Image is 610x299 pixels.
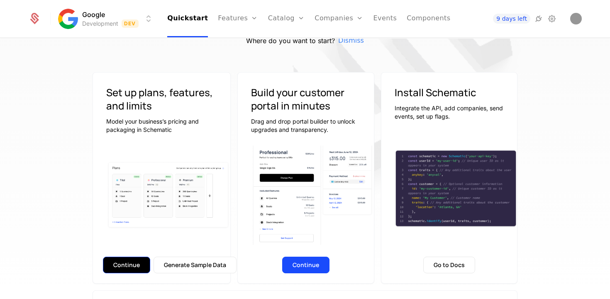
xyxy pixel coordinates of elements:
button: Generate Sample Data [154,257,237,273]
img: Plan cards [106,160,230,230]
p: Integrate the API, add companies, send events, set up flags. [395,104,504,121]
img: Component view [251,142,374,249]
button: Select environment [61,10,154,28]
a: Settings [547,14,557,24]
button: Continue [103,257,150,273]
h3: Build your customer portal in minutes [251,86,361,112]
a: Integrations [534,14,544,24]
h3: Install Schematic [395,86,504,99]
img: Google [58,9,78,29]
h3: Set up plans, features, and limits [106,86,217,112]
img: Vanshika [570,13,582,24]
span: Dismiss [338,36,364,46]
div: Development [82,19,118,28]
p: Drag and drop portal builder to unlock upgrades and transparency. [251,117,361,134]
span: Google [82,10,105,19]
button: Go to Docs [423,257,475,273]
a: 9 days left [493,14,530,24]
h5: Where do you want to start? [246,36,335,46]
img: Schematic integration code [395,150,517,228]
p: Model your business’s pricing and packaging in Schematic [106,117,217,134]
button: Open user button [570,13,582,24]
button: Continue [282,257,329,273]
span: Dev [122,19,139,28]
